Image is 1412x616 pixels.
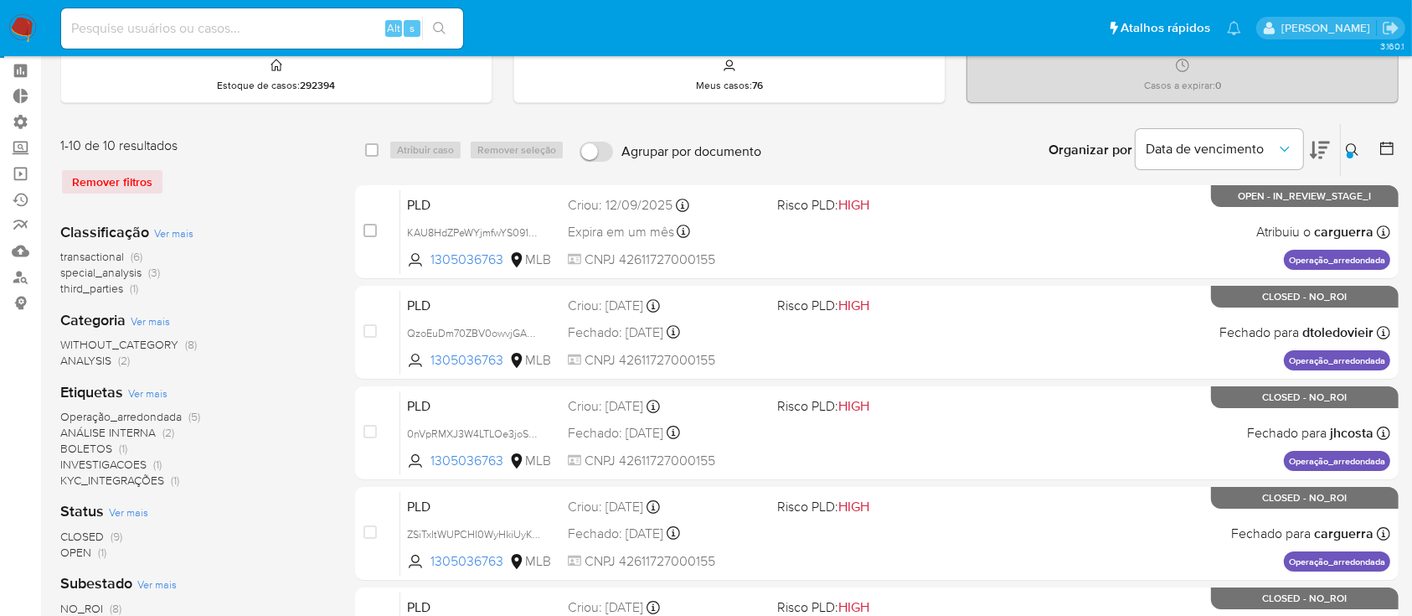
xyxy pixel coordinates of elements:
[1227,21,1241,35] a: Notificações
[387,20,400,36] span: Alt
[410,20,415,36] span: s
[61,18,463,39] input: Pesquise usuários ou casos...
[1121,19,1210,37] span: Atalhos rápidos
[1382,19,1399,37] a: Sair
[422,17,456,40] button: search-icon
[1281,20,1376,36] p: adriano.brito@mercadolivre.com
[1380,39,1404,53] span: 3.160.1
